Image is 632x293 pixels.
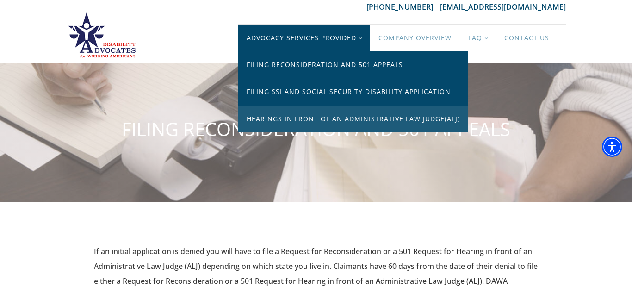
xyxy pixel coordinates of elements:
a: Advocacy Services Provided [238,25,370,51]
a: [EMAIL_ADDRESS][DOMAIN_NAME] [440,2,566,12]
a: Hearings in front of an Administrative law Judge(ALJ) [238,106,468,132]
a: [PHONE_NUMBER] [366,2,440,12]
a: Company Overview [370,25,460,51]
a: FAQ [460,25,496,51]
div: Accessibility Menu [602,137,622,157]
a: Contact Us [496,25,558,51]
a: Filing Reconsideration and 501 Appeals [238,51,468,78]
a: Filing SSI and Social Security Disability Application [238,78,468,105]
h1: FILING RECONSIDERATION AND 501 APPEALS [122,119,510,139]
